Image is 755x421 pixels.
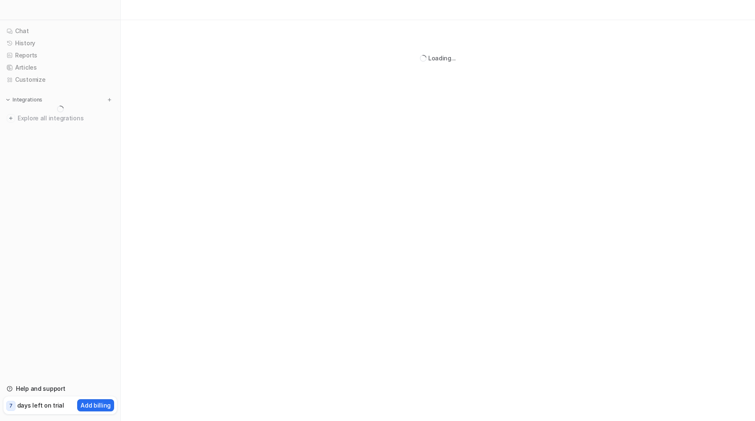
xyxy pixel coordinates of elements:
[107,97,112,103] img: menu_add.svg
[18,112,114,125] span: Explore all integrations
[3,112,117,124] a: Explore all integrations
[3,37,117,49] a: History
[7,114,15,122] img: explore all integrations
[3,74,117,86] a: Customize
[77,399,114,411] button: Add billing
[9,402,13,410] p: 7
[5,97,11,103] img: expand menu
[17,401,64,410] p: days left on trial
[3,383,117,395] a: Help and support
[3,96,45,104] button: Integrations
[13,96,42,103] p: Integrations
[81,401,111,410] p: Add billing
[3,49,117,61] a: Reports
[428,54,456,62] div: Loading...
[3,25,117,37] a: Chat
[3,62,117,73] a: Articles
